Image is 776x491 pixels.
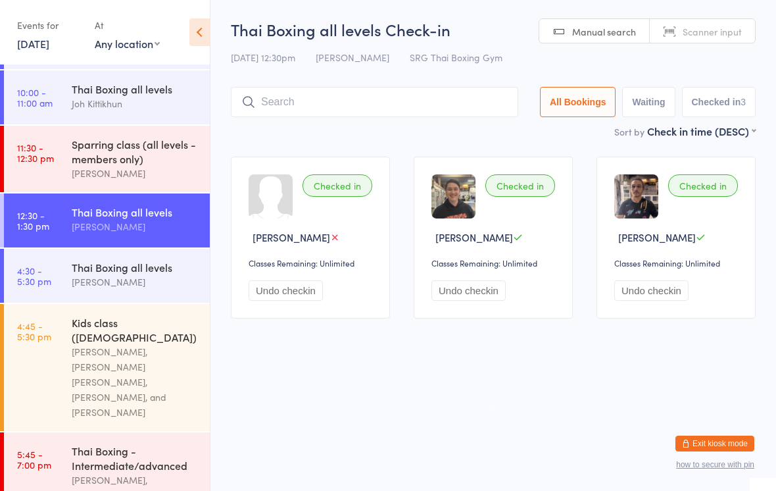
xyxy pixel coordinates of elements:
[253,230,330,244] span: [PERSON_NAME]
[249,257,376,269] div: Classes Remaining: Unlimited
[572,25,636,38] span: Manual search
[618,230,696,244] span: [PERSON_NAME]
[647,124,756,138] div: Check in time (DESC)
[72,96,199,111] div: Joh Kittikhun
[675,436,754,452] button: Exit kiosk mode
[4,194,210,247] a: 12:30 -1:30 pmThai Boxing all levels[PERSON_NAME]
[72,137,199,166] div: Sparring class (all levels - members only)
[95,14,160,36] div: At
[740,97,746,107] div: 3
[431,257,559,269] div: Classes Remaining: Unlimited
[614,125,644,138] label: Sort by
[17,36,49,51] a: [DATE]
[231,87,518,117] input: Search
[17,265,51,286] time: 4:30 - 5:30 pm
[72,260,199,274] div: Thai Boxing all levels
[614,280,689,301] button: Undo checkin
[676,460,754,469] button: how to secure with pin
[410,51,502,64] span: SRG Thai Boxing Gym
[668,174,738,197] div: Checked in
[72,166,199,181] div: [PERSON_NAME]
[4,304,210,431] a: 4:45 -5:30 pmKids class ([DEMOGRAPHIC_DATA])[PERSON_NAME], [PERSON_NAME] [PERSON_NAME], [PERSON_N...
[95,36,160,51] div: Any location
[17,87,53,108] time: 10:00 - 11:00 am
[72,444,199,473] div: Thai Boxing - Intermediate/advanced
[231,18,756,40] h2: Thai Boxing all levels Check-in
[4,126,210,192] a: 11:30 -12:30 pmSparring class (all levels - members only)[PERSON_NAME]
[316,51,389,64] span: [PERSON_NAME]
[72,274,199,290] div: [PERSON_NAME]
[435,230,513,244] span: [PERSON_NAME]
[303,174,372,197] div: Checked in
[614,257,742,269] div: Classes Remaining: Unlimited
[72,219,199,234] div: [PERSON_NAME]
[17,14,82,36] div: Events for
[17,210,49,231] time: 12:30 - 1:30 pm
[683,25,742,38] span: Scanner input
[72,82,199,96] div: Thai Boxing all levels
[614,174,658,219] img: image1733457919.png
[431,174,475,219] img: image1721708379.png
[17,449,51,470] time: 5:45 - 7:00 pm
[682,87,756,117] button: Checked in3
[231,51,295,64] span: [DATE] 12:30pm
[431,280,506,301] button: Undo checkin
[622,87,675,117] button: Waiting
[17,321,51,342] time: 4:45 - 5:30 pm
[17,142,54,163] time: 11:30 - 12:30 pm
[249,280,323,301] button: Undo checkin
[72,205,199,219] div: Thai Boxing all levels
[72,344,199,420] div: [PERSON_NAME], [PERSON_NAME] [PERSON_NAME], [PERSON_NAME], and [PERSON_NAME]
[540,87,616,117] button: All Bookings
[72,315,199,344] div: Kids class ([DEMOGRAPHIC_DATA])
[4,70,210,124] a: 10:00 -11:00 amThai Boxing all levelsJoh Kittikhun
[4,249,210,303] a: 4:30 -5:30 pmThai Boxing all levels[PERSON_NAME]
[485,174,555,197] div: Checked in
